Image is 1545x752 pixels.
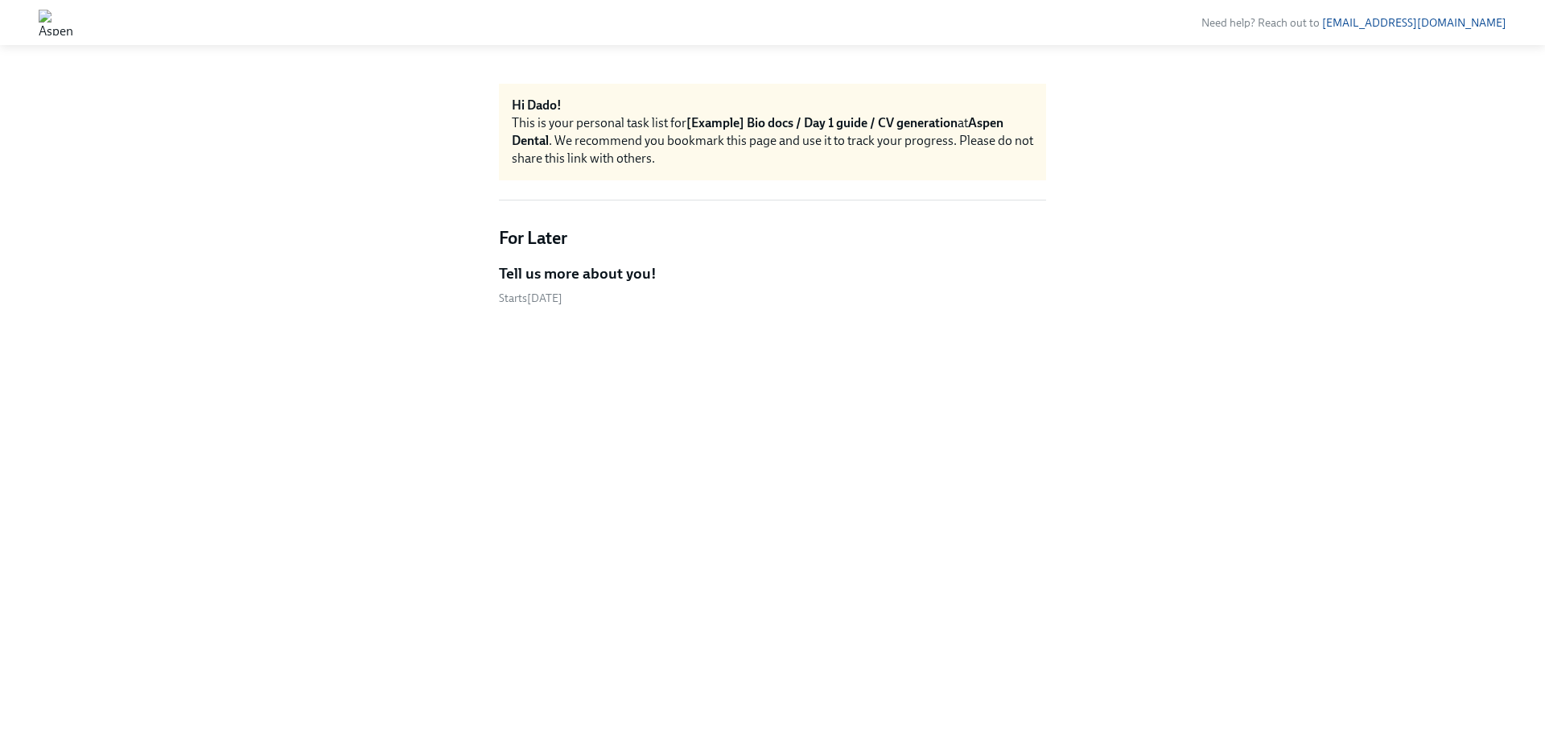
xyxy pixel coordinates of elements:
[499,291,562,305] span: Friday, September 12th 2025, 4:00 pm
[512,97,562,113] strong: Hi Dado!
[512,114,1033,167] div: This is your personal task list for at . We recommend you bookmark this page and use it to track ...
[1201,16,1506,30] span: Need help? Reach out to
[686,115,958,130] strong: [Example] Bio docs / Day 1 guide / CV generation
[499,263,657,284] h5: Tell us more about you!
[1322,16,1506,30] a: [EMAIL_ADDRESS][DOMAIN_NAME]
[39,10,75,35] img: Aspen Dental
[499,226,1046,250] h4: For Later
[499,263,1046,306] a: Tell us more about you!Starts[DATE]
